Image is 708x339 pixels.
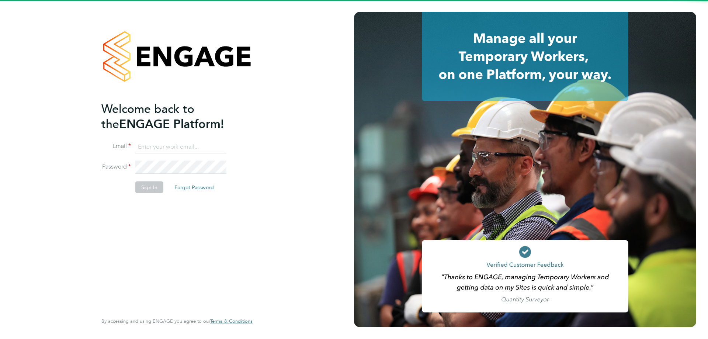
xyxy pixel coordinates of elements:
input: Enter your work email... [135,140,226,153]
label: Password [101,163,131,171]
span: Welcome back to the [101,101,194,131]
h2: ENGAGE Platform! [101,101,245,131]
button: Forgot Password [169,181,220,193]
a: Terms & Conditions [210,318,253,324]
label: Email [101,142,131,150]
span: By accessing and using ENGAGE you agree to our [101,318,253,324]
button: Sign In [135,181,163,193]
